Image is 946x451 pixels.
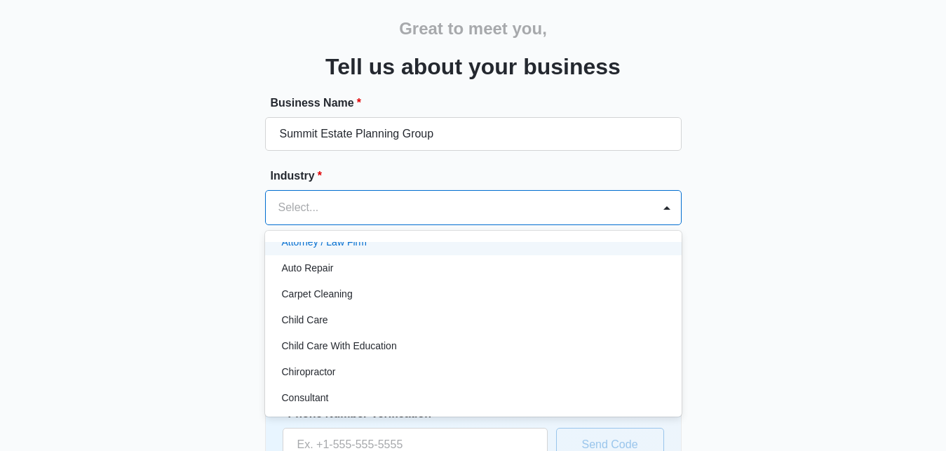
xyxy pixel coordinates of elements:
label: Business Name [271,95,687,112]
p: Carpet Cleaning [282,287,353,302]
p: Auto Repair [282,261,334,276]
p: Child Care [282,313,328,328]
h2: Great to meet you, [399,16,547,41]
label: Industry [271,168,687,184]
p: Child Care With Education [282,339,397,354]
p: Attorney / Law Firm [282,235,367,250]
p: Consultant [282,391,329,405]
h3: Tell us about your business [325,50,621,83]
input: e.g. Jane's Plumbing [265,117,682,151]
p: Chiropractor [282,365,336,379]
